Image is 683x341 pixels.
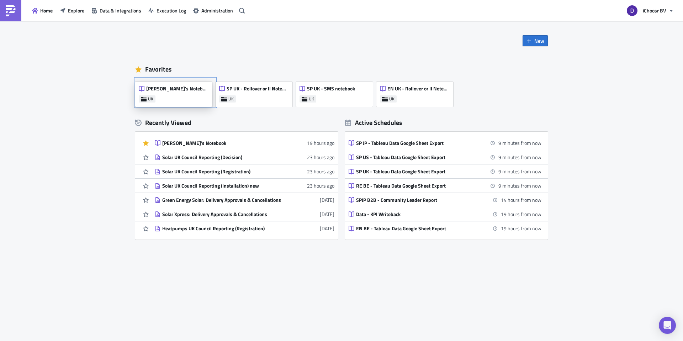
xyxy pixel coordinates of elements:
div: Solar UK Council Reporting (Installation) new [162,183,287,189]
time: 2025-08-21 11:00 [498,139,541,147]
div: Solar UK Council Reporting (Decision) [162,154,287,161]
button: Administration [190,5,237,16]
a: Solar Xpress: Delivery Approvals & Cancellations[DATE] [155,207,334,221]
time: 2025-08-21 11:00 [498,168,541,175]
span: SP UK - Rollover or II Notebook [227,85,288,92]
time: 2025-08-05T16:05:51Z [320,210,334,218]
div: SPJP B2B - Community Leader Report [356,197,481,203]
span: UK [228,96,234,102]
time: 2025-08-20T10:51:33Z [307,168,334,175]
a: Solar UK Council Reporting (Installation) new23 hours ago [155,179,334,193]
button: Execution Log [145,5,190,16]
a: SP UK - Rollover or II NotebookUK [216,78,296,107]
div: Recently Viewed [135,117,338,128]
a: SP JP - Tableau Data Google Sheet Export9 minutes from now [349,136,541,150]
span: iChoosr BV [643,7,666,14]
div: Favorites [135,64,548,75]
a: SP UK - Tableau Data Google Sheet Export9 minutes from now [349,164,541,178]
a: Data - KPI Writeback19 hours from now [349,207,541,221]
span: Administration [201,7,233,14]
time: 2025-08-22 06:00 [501,225,541,232]
a: [PERSON_NAME]'s Notebook19 hours ago [155,136,334,150]
time: 2025-08-20T10:48:47Z [307,182,334,189]
time: 2025-08-20T14:30:20Z [307,139,334,147]
div: SP UK - Tableau Data Google Sheet Export [356,168,481,175]
a: SPJP B2B - Community Leader Report14 hours from now [349,193,541,207]
span: EN UK - Rollover or II Notebook [387,85,449,92]
a: Green Energy Solar: Delivery Approvals & Cancellations[DATE] [155,193,334,207]
span: UK [148,96,153,102]
img: PushMetrics [5,5,16,16]
span: Execution Log [157,7,186,14]
span: UK [309,96,314,102]
a: Heatpumps UK Council Reporting (Registration)[DATE] [155,221,334,235]
div: Heatpumps UK Council Reporting (Registration) [162,225,287,232]
div: [PERSON_NAME]'s Notebook [162,140,287,146]
div: SP JP - Tableau Data Google Sheet Export [356,140,481,146]
div: Data - KPI Writeback [356,211,481,217]
span: New [534,37,544,44]
time: 2025-08-22 01:00 [501,196,541,204]
img: Avatar [626,5,638,17]
a: Solar UK Council Reporting (Registration)23 hours ago [155,164,334,178]
button: iChoosr BV [623,3,678,19]
span: Data & Integrations [100,7,141,14]
span: [PERSON_NAME]'s Notebook [146,85,208,92]
time: 2025-08-21 11:00 [498,153,541,161]
div: Solar UK Council Reporting (Registration) [162,168,287,175]
div: RE BE - Tableau Data Google Sheet Export [356,183,481,189]
button: New [523,35,548,46]
a: EN UK - Rollover or II NotebookUK [376,78,457,107]
div: Solar Xpress: Delivery Approvals & Cancellations [162,211,287,217]
div: Open Intercom Messenger [659,317,676,334]
a: Solar UK Council Reporting (Decision)23 hours ago [155,150,334,164]
button: Data & Integrations [88,5,145,16]
time: 2025-08-05T16:06:18Z [320,196,334,204]
time: 2025-08-21 11:00 [498,182,541,189]
time: 2025-08-04T09:00:19Z [320,225,334,232]
span: UK [389,96,395,102]
a: [PERSON_NAME]'s NotebookUK [135,78,216,107]
span: Explore [68,7,84,14]
time: 2025-08-22 06:00 [501,210,541,218]
div: SP US - Tableau Data Google Sheet Export [356,154,481,161]
button: Explore [56,5,88,16]
span: SP UK - SMS notebook [307,85,355,92]
button: Home [28,5,56,16]
div: Active Schedules [345,119,402,127]
div: Green Energy Solar: Delivery Approvals & Cancellations [162,197,287,203]
a: RE BE - Tableau Data Google Sheet Export9 minutes from now [349,179,541,193]
span: Home [40,7,53,14]
a: EN BE - Tableau Data Google Sheet Export19 hours from now [349,221,541,235]
time: 2025-08-20T11:01:57Z [307,153,334,161]
a: SP UK - SMS notebookUK [296,78,376,107]
a: SP US - Tableau Data Google Sheet Export9 minutes from now [349,150,541,164]
div: EN BE - Tableau Data Google Sheet Export [356,225,481,232]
